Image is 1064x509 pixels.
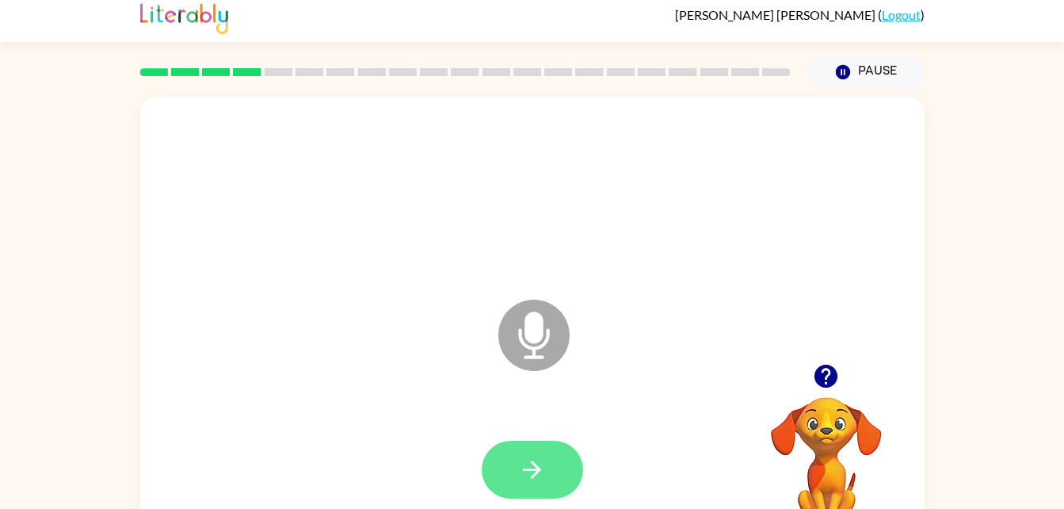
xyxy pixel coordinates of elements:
span: [PERSON_NAME] [PERSON_NAME] [675,7,878,22]
button: Pause [810,54,925,90]
div: ( ) [675,7,925,22]
a: Logout [882,7,921,22]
